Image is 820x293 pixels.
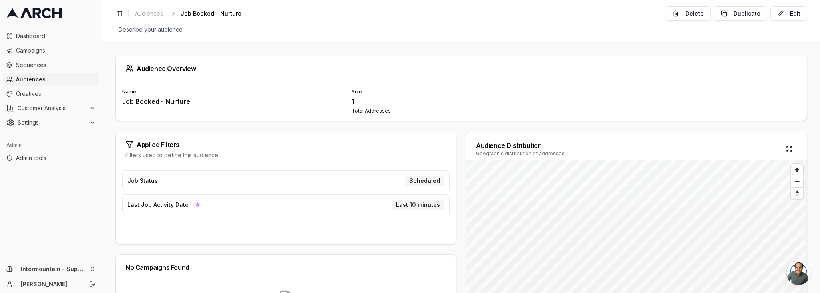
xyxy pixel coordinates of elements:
span: Last Job Activity Date [127,201,189,209]
a: Creatives [3,87,99,100]
div: No Campaigns Found [125,264,446,271]
span: Audiences [135,10,163,18]
div: Job Booked - Nurture [122,97,342,106]
button: Intermountain - Superior Water & Air [3,263,99,275]
button: Zoom out [791,176,803,187]
span: Job Status [127,177,158,185]
span: Describe your audience [115,24,186,35]
button: Zoom in [791,164,803,176]
span: Audiences [16,75,96,83]
span: Creatives [16,90,96,98]
button: Settings [3,116,99,129]
div: Admin [3,139,99,152]
span: Dashboard [16,32,96,40]
a: Open chat [786,261,810,285]
div: Geographic distribution of addresses [476,150,565,157]
a: Dashboard [3,30,99,42]
div: Filters used to define this audience [125,151,446,159]
button: Customer Analysis [3,102,99,115]
div: Total Addresses [352,108,571,114]
button: Edit [770,6,807,21]
button: Delete [666,6,711,21]
div: Audience Overview [125,65,797,73]
div: Last 10 minutes [392,200,444,210]
div: Applied Filters [125,141,446,149]
a: Campaigns [3,44,99,57]
div: Size [352,89,571,95]
nav: breadcrumb [132,8,254,19]
div: Name [122,89,342,95]
span: Sequences [16,61,96,69]
a: Sequences [3,59,99,71]
span: Admin tools [16,154,96,162]
span: Customer Analysis [18,104,86,112]
div: Scheduled [405,176,444,186]
a: Admin tools [3,152,99,164]
span: Intermountain - Superior Water & Air [21,265,86,273]
button: Log out [87,279,98,290]
button: Duplicate [714,6,767,21]
a: [PERSON_NAME] [21,280,80,288]
span: Reset bearing to north [790,188,804,198]
div: 1 [352,97,571,106]
button: Reset bearing to north [791,187,803,199]
a: Audiences [3,73,99,86]
div: Audience Distribution [476,141,565,150]
span: Zoom out [791,176,803,187]
span: Campaigns [16,46,96,55]
span: Job Booked - Nurture [181,10,241,18]
a: Audiences [132,8,166,19]
span: Settings [18,119,86,127]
